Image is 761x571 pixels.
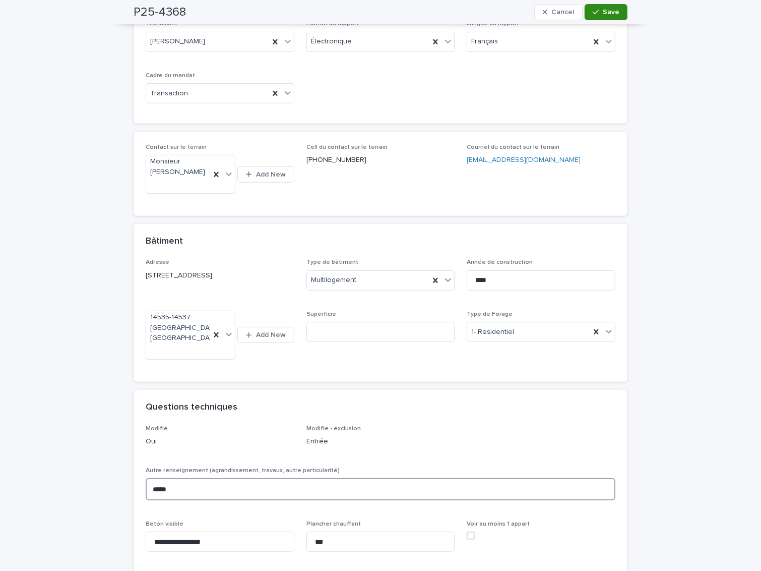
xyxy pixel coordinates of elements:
[146,436,294,447] p: Oui
[306,436,455,447] p: Entrée
[237,327,294,343] button: Add New
[256,171,286,178] span: Add New
[150,88,188,99] span: Transaction
[306,259,358,265] span: Type de bâtiment
[534,4,583,20] button: Cancel
[603,9,619,16] span: Save
[306,521,361,527] span: Plancher chauffant
[146,402,237,413] h2: Questions techniques
[467,259,533,265] span: Année de construction
[467,311,513,317] span: Type de Forage
[150,156,206,178] span: Monsieur [PERSON_NAME]
[467,156,581,163] a: [EMAIL_ADDRESS][DOMAIN_NAME]
[146,468,340,474] span: Autre renseignement (agrandissement, travaux, autre particularité)
[134,5,186,20] h2: P25-4368
[306,426,361,432] span: Modifie - exclusion
[306,155,455,165] p: [PHONE_NUMBER]
[306,144,388,150] span: Cell du contact sur le terrain
[237,166,294,183] button: Add New
[146,73,195,79] span: Cadre du mandat
[311,36,352,47] span: Électronique
[146,521,183,527] span: Beton visible
[585,4,627,20] button: Save
[146,426,168,432] span: Modifie
[146,236,183,247] h2: Bâtiment
[311,275,356,285] span: Multilogement
[256,331,286,338] span: Add New
[471,36,498,47] span: Français
[467,144,559,150] span: Courriel du contact sur le terrain
[150,312,221,344] span: 14535-14537 [GEOGRAPHIC_DATA], [GEOGRAPHIC_DATA]
[467,521,530,527] span: Voir au moins 1 appart
[551,9,574,16] span: Cancel
[146,270,294,281] p: [STREET_ADDRESS]
[306,311,336,317] span: Superficie
[471,327,514,337] span: 1- Residentiel
[146,144,207,150] span: Contact sur le terrain
[146,259,169,265] span: Adresse
[150,36,205,47] span: [PERSON_NAME]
